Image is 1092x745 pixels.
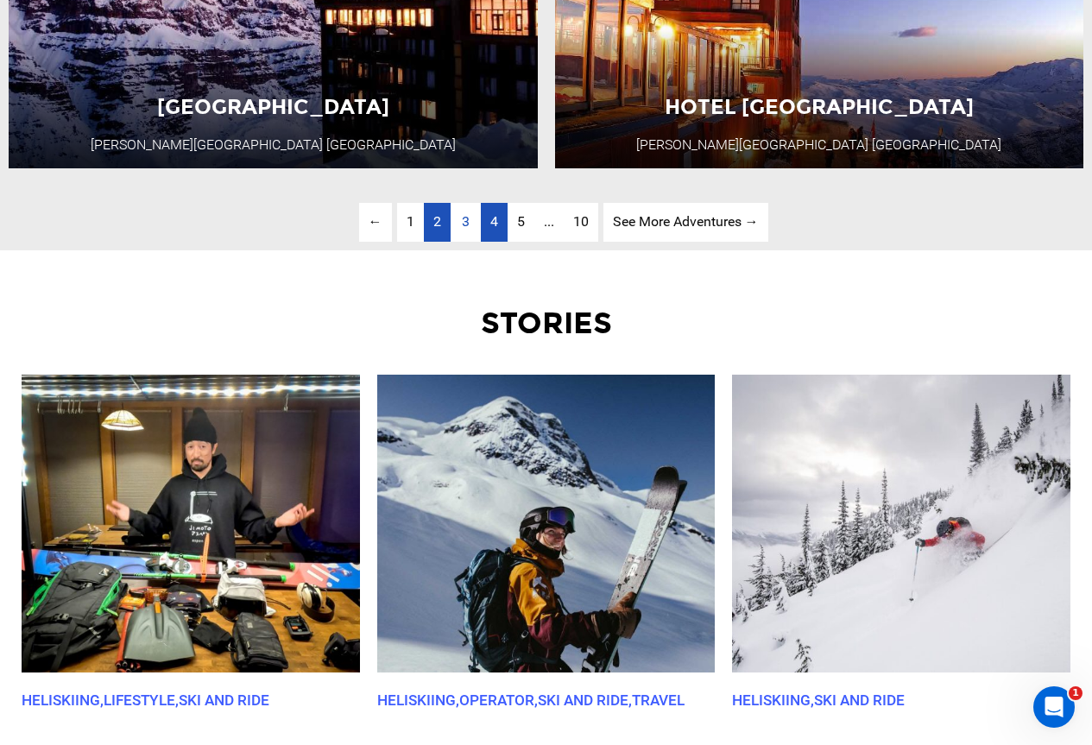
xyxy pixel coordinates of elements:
span: , [811,691,814,709]
span: 1 [1069,686,1083,700]
img: operator_gallery_a00d61037e8b0939feebc9800f11fbb4-800x500.jpg [732,375,1070,672]
span: , [534,691,538,709]
img: unnamed-800x500.jpeg [377,375,715,672]
a: Ski and Ride [538,691,628,709]
a: Ski and Ride [179,691,269,709]
span: , [175,691,179,709]
span: , [628,691,632,709]
a: Operator [459,691,534,709]
span: ... [544,213,554,230]
a: Heliskiing [377,691,456,709]
a: Heliskiing [22,691,100,709]
a: Lifestyle [104,691,175,709]
span: , [100,691,104,709]
span: 4 [490,213,498,230]
span: , [456,691,459,709]
p: Stories [22,302,1070,344]
span: 10 [573,213,589,230]
img: gear-1-2-800x500.jpg [22,375,359,672]
ul: Pagination [325,203,768,242]
a: Ski and Ride [814,691,905,709]
span: 1 [407,213,414,230]
span: 5 [517,213,525,230]
span: 3 [452,203,479,242]
a: ← page [359,203,392,242]
span: 2 [433,213,441,230]
a: See More Adventures → page [603,203,768,242]
a: Heliskiing [732,691,811,709]
iframe: Intercom live chat [1033,686,1075,728]
a: Travel [632,691,685,709]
